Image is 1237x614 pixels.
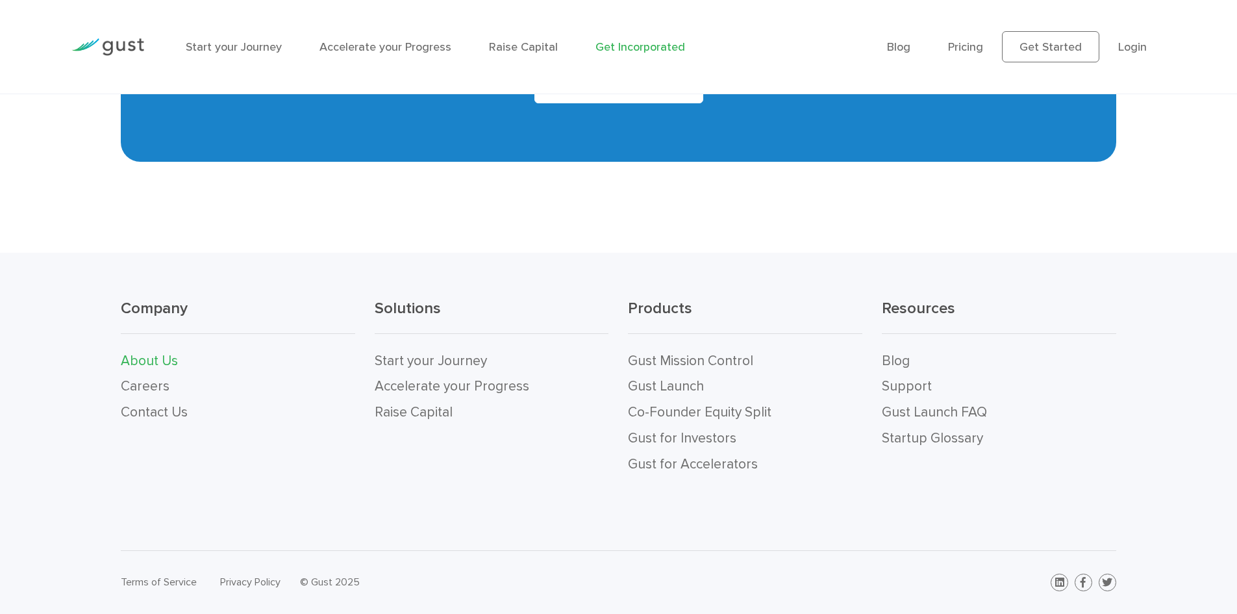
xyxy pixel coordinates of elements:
a: Contact Us [121,404,188,420]
a: Co-Founder Equity Split [628,404,771,420]
a: Blog [887,40,910,54]
a: Blog [882,353,910,369]
a: Raise Capital [375,404,453,420]
a: Support [882,378,932,394]
h3: Resources [882,298,1116,334]
a: Start your Journey [186,40,282,54]
img: Gust Logo [71,38,144,56]
a: Careers [121,378,169,394]
a: Privacy Policy [220,576,281,588]
a: Gust Mission Control [628,353,753,369]
a: Login [1118,40,1147,54]
a: Get Started [1002,31,1099,62]
a: Pricing [948,40,983,54]
a: Startup Glossary [882,430,983,446]
a: Accelerate your Progress [319,40,451,54]
h3: Products [628,298,862,334]
a: Gust Launch FAQ [882,404,987,420]
a: Gust Launch [628,378,704,394]
a: Start your Journey [375,353,487,369]
a: About Us [121,353,178,369]
a: Accelerate your Progress [375,378,529,394]
a: Raise Capital [489,40,558,54]
a: Gust for Investors [628,430,736,446]
h3: Company [121,298,355,334]
a: Gust for Accelerators [628,456,758,472]
h3: Solutions [375,298,609,334]
a: Get Incorporated [595,40,685,54]
a: Terms of Service [121,576,197,588]
div: © Gust 2025 [300,573,608,591]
